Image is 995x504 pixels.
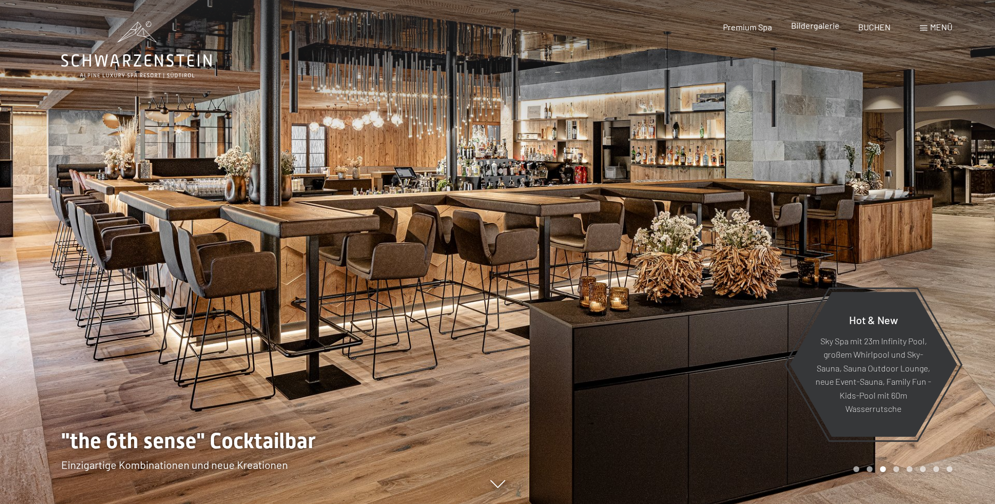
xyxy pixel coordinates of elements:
[880,466,886,472] div: Carousel Page 3 (Current Slide)
[930,22,952,32] span: Menü
[816,334,931,416] p: Sky Spa mit 23m Infinity Pool, großem Whirlpool und Sky-Sauna, Sauna Outdoor Lounge, neue Event-S...
[849,313,898,326] span: Hot & New
[791,20,840,30] a: Bildergalerie
[907,466,912,472] div: Carousel Page 5
[947,466,952,472] div: Carousel Page 8
[850,466,952,472] div: Carousel Pagination
[789,291,958,437] a: Hot & New Sky Spa mit 23m Infinity Pool, großem Whirlpool und Sky-Sauna, Sauna Outdoor Lounge, ne...
[920,466,926,472] div: Carousel Page 6
[723,22,772,32] a: Premium Spa
[867,466,873,472] div: Carousel Page 2
[858,22,891,32] a: BUCHEN
[933,466,939,472] div: Carousel Page 7
[853,466,859,472] div: Carousel Page 1
[893,466,899,472] div: Carousel Page 4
